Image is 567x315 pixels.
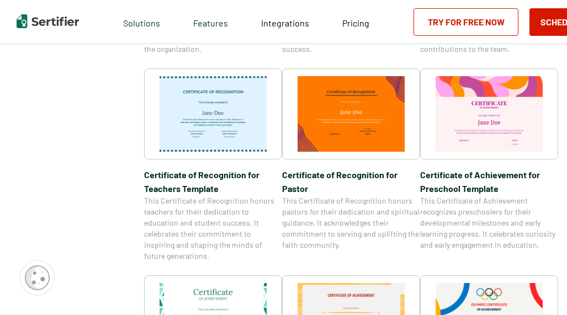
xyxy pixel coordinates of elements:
[160,76,267,152] img: Certificate of Recognition for Teachers Template
[144,68,282,261] a: Certificate of Recognition for Teachers TemplateCertificate of Recognition for Teachers TemplateT...
[436,76,543,152] img: Certificate of Achievement for Preschool Template
[414,8,518,36] a: Try for Free Now
[25,265,50,290] img: Cookie Popup Icon
[261,18,309,28] span: Integrations
[282,68,420,261] a: Certificate of Recognition for PastorCertificate of Recognition for PastorThis Certificate of Rec...
[298,76,405,152] img: Certificate of Recognition for Pastor
[282,195,420,250] span: This Certificate of Recognition honors pastors for their dedication and spiritual guidance. It ac...
[144,168,282,195] span: Certificate of Recognition for Teachers Template
[420,168,558,195] span: Certificate of Achievement for Preschool Template
[282,168,420,195] span: Certificate of Recognition for Pastor
[342,18,369,28] span: Pricing
[261,15,309,29] a: Integrations
[144,195,282,261] span: This Certificate of Recognition honors teachers for their dedication to education and student suc...
[123,15,160,29] span: Solutions
[420,195,558,250] span: This Certificate of Achievement recognizes preschoolers for their developmental milestones and ea...
[512,262,567,315] iframe: Chat Widget
[17,14,79,28] img: Sertifier | Digital Credentialing Platform
[420,68,558,261] a: Certificate of Achievement for Preschool TemplateCertificate of Achievement for Preschool Templat...
[193,15,228,29] span: Features
[342,15,369,29] a: Pricing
